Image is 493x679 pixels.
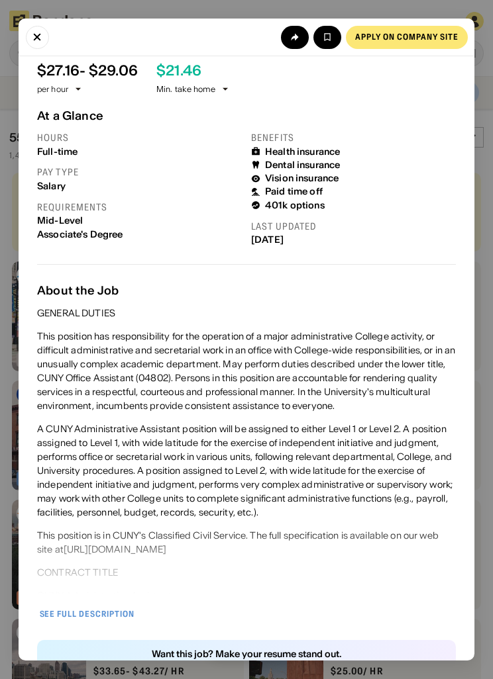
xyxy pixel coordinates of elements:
[26,26,49,49] button: Close
[265,146,340,158] div: Health insurance
[37,132,242,144] div: Hours
[251,132,456,144] div: Benefits
[251,220,456,232] div: Last updated
[37,83,68,95] div: per hour
[265,173,339,184] div: Vision insurance
[64,543,167,555] a: [URL][DOMAIN_NAME]
[355,33,459,41] div: Apply on company site
[37,109,456,122] div: At a Glance
[37,330,456,413] div: This position has responsibility for the operation of a major administrative College activity, or...
[265,200,325,211] div: 401k options
[265,186,323,197] div: Paid time off
[37,62,138,79] div: $ 27.16 - $29.06
[156,62,201,79] div: $ 21.46
[37,146,242,158] div: Full-time
[37,283,456,297] div: About the Job
[37,306,115,320] div: GENERAL DUTIES
[37,229,242,240] div: Associate's Degree
[37,201,242,213] div: Requirements
[265,159,340,171] div: Dental insurance
[37,589,172,603] div: CUNY Administrative Assistant
[152,649,341,658] div: Want this job? Make your resume stand out.
[37,422,456,520] div: A CUNY Administrative Assistant position will be assigned to either Level 1 or Level 2. A positio...
[37,566,118,580] div: CONTRACT TITLE
[156,83,231,95] div: Min. take home
[37,181,242,192] div: Salary
[251,234,456,246] div: [DATE]
[37,529,456,557] div: This position is in CUNY's Classified Civil Service. The full specification is available on our w...
[37,215,242,226] div: Mid-Level
[40,610,135,618] div: See full description
[37,166,242,178] div: Pay type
